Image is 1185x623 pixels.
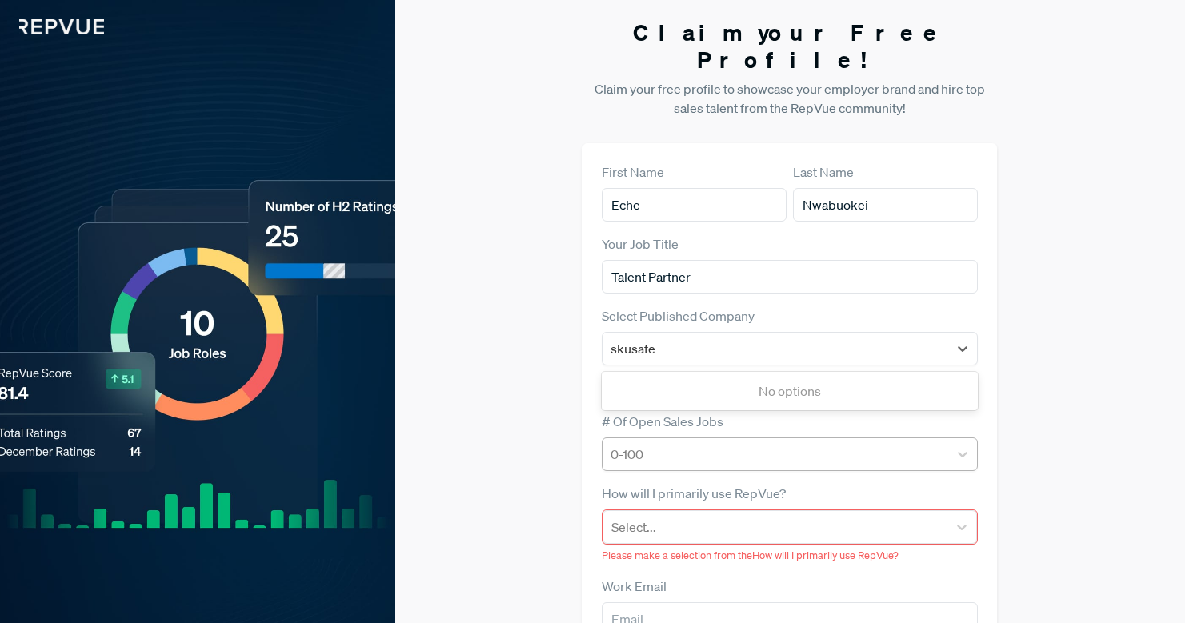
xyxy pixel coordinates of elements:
[602,234,679,254] label: Your Job Title
[602,306,755,325] label: Select Published Company
[602,162,664,182] label: First Name
[602,260,978,294] input: Title
[602,549,899,562] span: Please make a selection from the How will I primarily use RepVue?
[582,79,997,118] p: Claim your free profile to showcase your employer brand and hire top sales talent from the RepVue...
[602,577,667,596] label: Work Email
[602,188,787,222] input: First Name
[602,375,978,407] div: No options
[793,188,978,222] input: Last Name
[582,19,997,73] h3: Claim your Free Profile!
[793,162,854,182] label: Last Name
[602,484,786,503] label: How will I primarily use RepVue?
[602,412,723,431] label: # Of Open Sales Jobs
